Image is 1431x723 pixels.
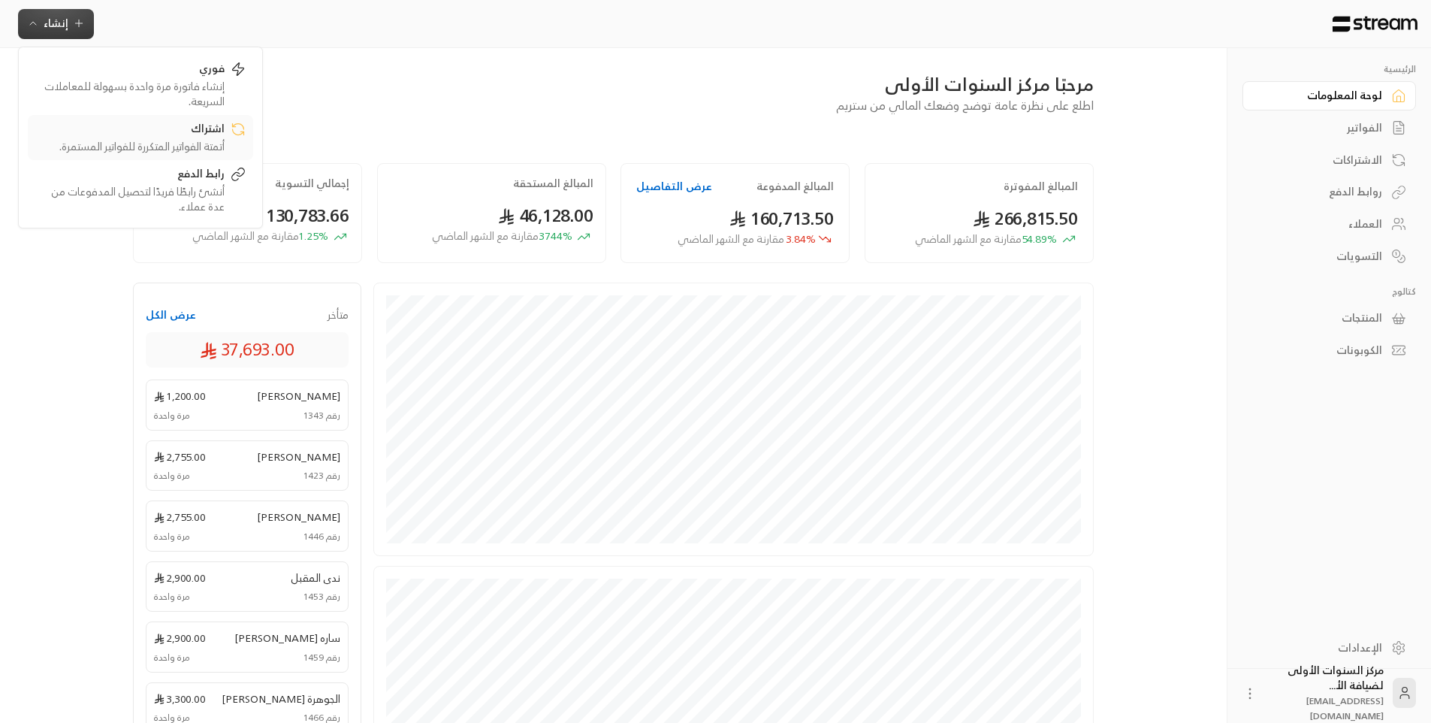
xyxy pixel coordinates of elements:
div: العملاء [1261,216,1382,231]
span: 2,900.00 [154,630,206,646]
div: مركز السنوات الأولى لضيافة الأ... [1266,663,1384,723]
span: 3744 % [432,228,572,244]
div: لوحة المعلومات [1261,88,1382,103]
a: الاشتراكات [1242,145,1416,174]
span: ساره [PERSON_NAME] [234,630,340,646]
div: رابط الدفع [35,166,225,184]
span: مرة واحدة [154,590,190,604]
span: [PERSON_NAME] [257,388,340,404]
span: رقم 1453 [303,590,340,604]
a: التسويات [1242,241,1416,271]
a: الكوبونات [1242,336,1416,365]
span: 266,815.50 [973,203,1078,234]
a: الفواتير [1242,113,1416,143]
div: اشتراك [35,121,225,139]
span: رقم 1446 [303,530,340,543]
a: فوريإنشاء فاتورة مرة واحدة بسهولة للمعاملات السريعة. [28,55,253,115]
div: روابط الدفع [1261,184,1382,199]
span: متأخر [328,307,349,322]
span: مقارنة مع الشهر الماضي [678,229,784,248]
span: مرة واحدة [154,530,190,543]
span: مقارنة مع الشهر الماضي [915,229,1022,248]
a: اشتراكأتمتة الفواتير المتكررة للفواتير المستمرة. [28,115,253,160]
span: 1.25 % [192,228,328,244]
div: الاشتراكات [1261,153,1382,168]
h2: إجمالي التسوية [275,176,349,191]
h2: المبالغ المدفوعة [756,179,834,194]
a: العملاء [1242,210,1416,239]
div: مرحبًا مركز السنوات الأولى [133,72,1094,96]
span: مرة واحدة [154,409,190,422]
p: الرئيسية [1242,63,1416,75]
span: 3.84 % [678,231,816,247]
div: فوري [35,61,225,79]
div: إنشاء فاتورة مرة واحدة بسهولة للمعاملات السريعة. [35,79,225,109]
a: لوحة المعلومات [1242,81,1416,110]
span: ندى المقبل [291,570,340,585]
button: إنشاء [18,9,94,39]
a: المنتجات [1242,304,1416,333]
span: إنشاء [44,14,68,32]
span: رقم 1343 [303,409,340,422]
div: المنتجات [1261,310,1382,325]
p: كتالوج [1242,286,1416,298]
span: رقم 1423 [303,469,340,483]
div: أتمتة الفواتير المتكررة للفواتير المستمرة. [35,139,225,154]
span: 1,200.00 [154,388,206,404]
span: [PERSON_NAME] [257,509,340,525]
span: 2,755.00 [154,449,206,464]
a: روابط الدفع [1242,177,1416,207]
span: 46,128.00 [498,200,593,231]
h2: المبالغ المستحقة [513,176,593,191]
div: الفواتير [1261,120,1382,135]
span: 37,693.00 [200,337,294,362]
span: مرة واحدة [154,469,190,483]
span: 2,900.00 [154,570,206,585]
a: رابط الدفعأنشئ رابطًا فريدًا لتحصيل المدفوعات من عدة عملاء. [28,160,253,220]
span: [PERSON_NAME] [257,449,340,464]
img: Logo [1331,16,1419,32]
span: 3,300.00 [154,691,206,706]
div: أنشئ رابطًا فريدًا لتحصيل المدفوعات من عدة عملاء. [35,184,225,214]
span: الجوهرة [PERSON_NAME] [222,691,340,706]
span: 54.89 % [915,231,1057,247]
a: الإعدادات [1242,633,1416,662]
span: رقم 1459 [303,651,340,664]
span: 160,713.50 [729,203,835,234]
div: الكوبونات [1261,343,1382,358]
div: التسويات [1261,249,1382,264]
span: مقارنة مع الشهر الماضي [432,226,539,245]
span: 2,755.00 [154,509,206,525]
span: اطلع على نظرة عامة توضح وضعك المالي من ستريم [836,95,1094,116]
span: 130,783.66 [244,200,349,231]
span: مرة واحدة [154,651,190,664]
div: الإعدادات [1261,640,1382,655]
h2: المبالغ المفوترة [1004,179,1078,194]
button: عرض التفاصيل [636,179,712,194]
button: عرض الكل [146,307,196,322]
span: مقارنة مع الشهر الماضي [192,226,299,245]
